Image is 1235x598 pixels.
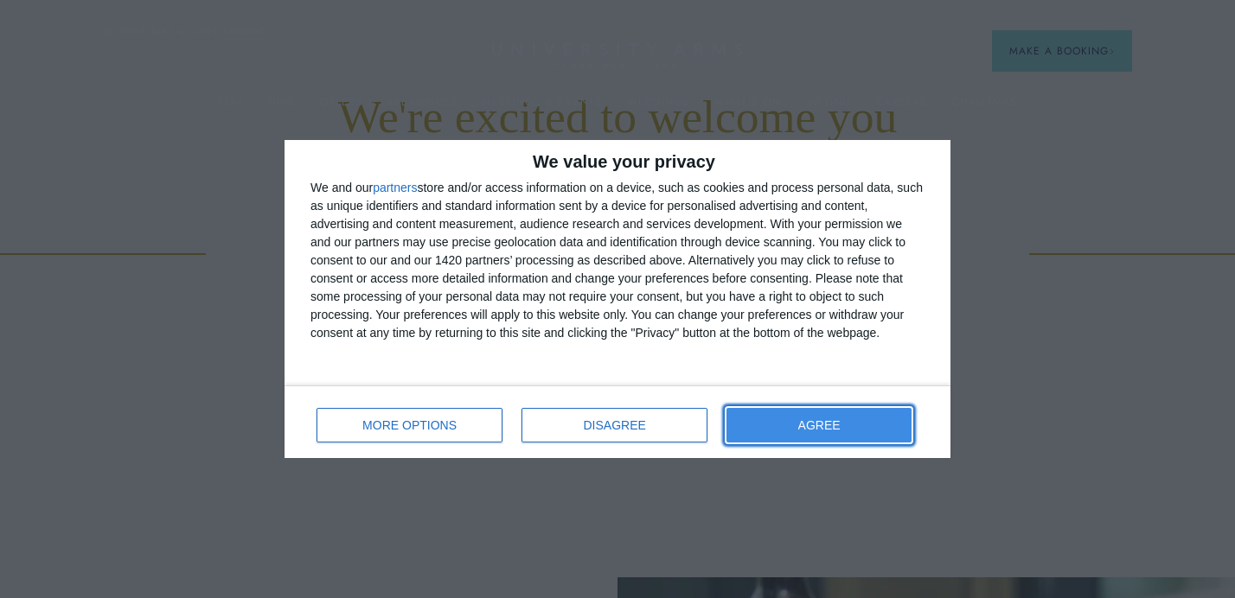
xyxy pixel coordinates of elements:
[373,181,417,194] button: partners
[285,140,950,458] div: qc-cmp2-ui
[362,419,457,431] span: MORE OPTIONS
[584,419,646,431] span: DISAGREE
[317,408,502,442] button: MORE OPTIONS
[310,153,925,170] h2: We value your privacy
[798,419,841,431] span: AGREE
[310,179,925,342] div: We and our store and/or access information on a device, such as cookies and process personal data...
[522,408,707,442] button: DISAGREE
[726,408,912,442] button: AGREE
